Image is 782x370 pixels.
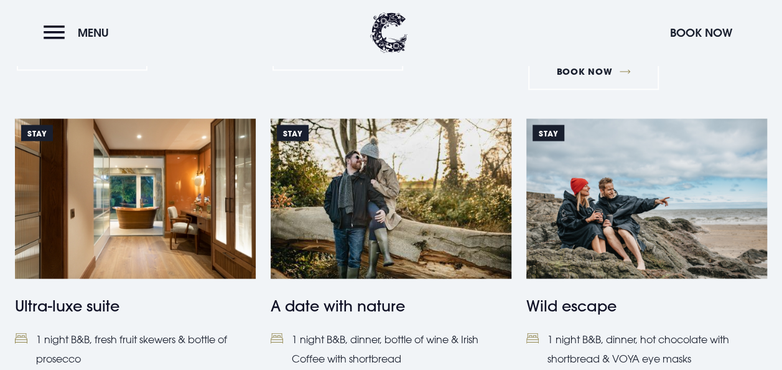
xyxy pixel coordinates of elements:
span: Menu [78,26,109,40]
img: Bed [271,333,283,344]
img: Bed [526,333,539,344]
button: Book Now [664,19,738,46]
img: A couple enjoying a walk as part of a hotel walking package in Northern Ireland [271,119,511,280]
h4: A date with nature [271,295,511,317]
li: 1 night B&B, dinner, bottle of wine & Irish Coffee with shortbread [271,330,511,368]
img: https://clandeboyelodge.s3-assets.com/offer-thumbnails/wild-escape-special-offer.png [526,119,767,280]
button: Menu [44,19,115,46]
li: 1 night B&B, dinner, hot chocolate with shortbread & VOYA eye masks [526,330,767,368]
h4: Wild escape [526,295,767,317]
img: https://clandeboyelodge.s3-assets.com/offer-thumbnails/Ultra-luxe-suite-special-offer-thumbnail.jpg [15,119,256,280]
li: 1 night B&B, fresh fruit skewers & bottle of prosecco [15,330,256,368]
img: Bed [15,333,27,344]
span: STAY [533,125,564,141]
a: Book Now [528,53,659,90]
span: Stay [21,125,53,141]
h4: Ultra-luxe suite [15,295,256,317]
span: Stay [277,125,309,141]
img: Clandeboye Lodge [370,12,407,53]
